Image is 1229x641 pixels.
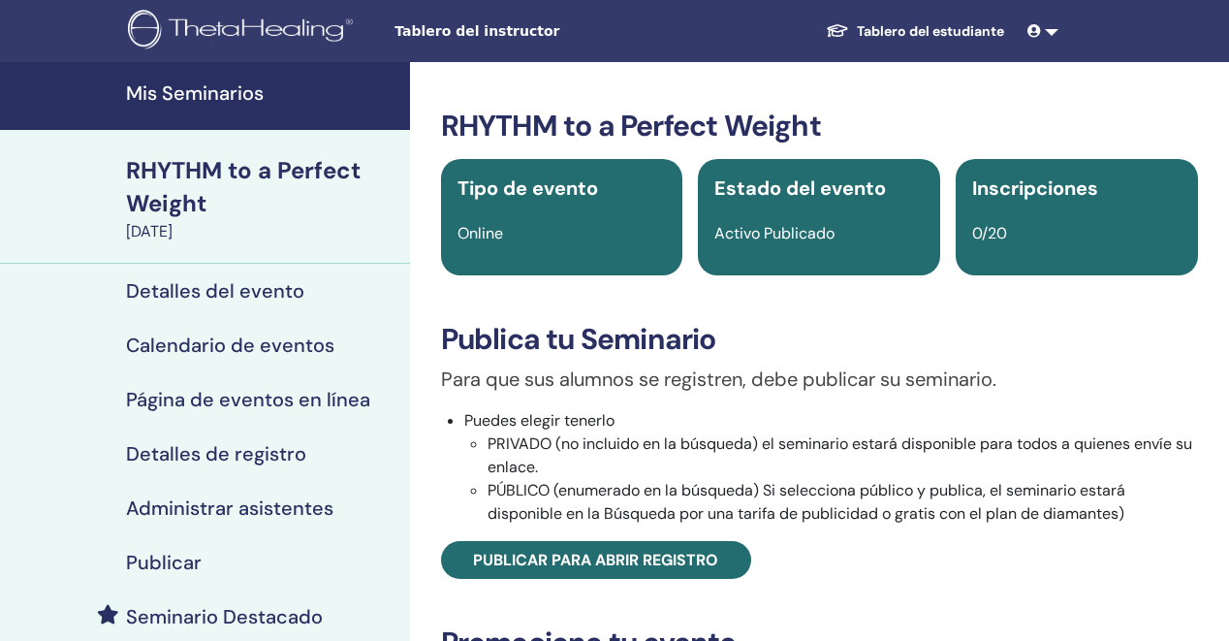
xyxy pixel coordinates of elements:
[128,10,360,53] img: logo.png
[441,322,1198,357] h3: Publica tu Seminario
[826,22,849,39] img: graduation-cap-white.svg
[126,334,334,357] h4: Calendario de eventos
[972,223,1007,243] span: 0/20
[126,81,398,105] h4: Mis Seminarios
[126,442,306,465] h4: Detalles de registro
[441,109,1198,144] h3: RHYTHM to a Perfect Weight
[126,388,370,411] h4: Página de eventos en línea
[441,365,1198,394] p: Para que sus alumnos se registren, debe publicar su seminario.
[114,154,410,243] a: RHYTHM to a Perfect Weight[DATE]
[126,605,323,628] h4: Seminario Destacado
[126,220,398,243] div: [DATE]
[473,550,718,570] span: Publicar para abrir registro
[126,154,398,220] div: RHYTHM to a Perfect Weight
[126,279,304,303] h4: Detalles del evento
[972,176,1098,201] span: Inscripciones
[464,409,1198,526] li: Puedes elegir tenerlo
[714,223,835,243] span: Activo Publicado
[457,223,503,243] span: Online
[488,479,1198,526] li: PÚBLICO (enumerado en la búsqueda) Si selecciona público y publica, el seminario estará disponibl...
[488,433,1198,479] li: PRIVADO (no incluido en la búsqueda) el seminario estará disponible para todos a quienes envíe su...
[126,551,202,574] h4: Publicar
[714,176,886,201] span: Estado del evento
[810,14,1020,49] a: Tablero del estudiante
[441,541,751,579] a: Publicar para abrir registro
[457,176,598,201] span: Tipo de evento
[394,21,685,42] span: Tablero del instructor
[126,497,333,520] h4: Administrar asistentes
